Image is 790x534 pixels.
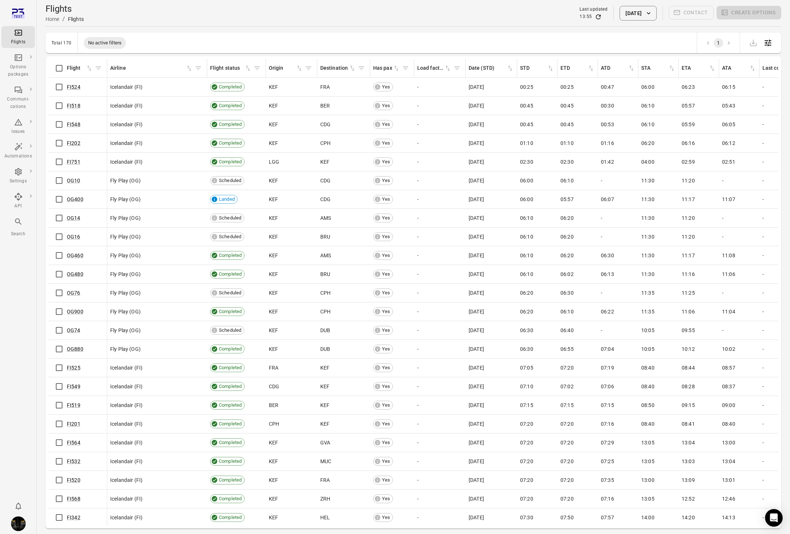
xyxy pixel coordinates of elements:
[469,308,484,315] span: [DATE]
[67,103,80,109] a: FI518
[417,177,463,184] div: -
[560,214,574,222] span: 06:20
[4,178,32,185] div: Settings
[722,64,756,72] div: Sort by ATA in ascending order
[722,252,735,259] span: 11:08
[641,158,654,166] span: 04:00
[303,63,314,74] button: Filter by origin
[417,139,463,147] div: -
[379,308,393,315] span: Yes
[641,102,654,109] span: 06:10
[320,233,330,240] span: BRU
[4,230,32,238] div: Search
[520,158,533,166] span: 02:30
[722,214,757,222] div: -
[560,196,574,203] span: 05:57
[356,63,367,74] button: Filter by destination
[601,158,614,166] span: 01:42
[252,63,263,74] button: Filter by flight status
[269,83,278,91] span: KEF
[417,270,463,278] div: -
[669,6,714,21] span: Please make a selection to create communications
[216,271,244,278] span: Completed
[717,6,781,21] span: Please make a selection to create an option package
[269,64,296,72] div: Origin
[4,153,32,160] div: Automations
[320,252,331,259] span: AMS
[641,233,654,240] span: 11:30
[210,64,252,72] div: Sort by flight status in ascending order
[601,121,614,128] span: 00:53
[469,102,484,109] span: [DATE]
[601,196,614,203] span: 06:07
[601,327,635,334] div: -
[84,39,126,47] span: No active filters
[110,233,141,240] span: Fly Play (OG)
[1,165,35,187] a: Settings
[67,384,80,389] a: FI549
[451,63,462,74] button: Filter by load factor
[379,196,393,203] span: Yes
[417,64,451,72] div: Sort by load factor in ascending order
[560,139,574,147] span: 01:10
[68,15,84,23] div: Flights
[51,40,72,46] div: Total 170
[722,64,749,72] div: ATA
[67,178,80,184] a: OG10
[682,308,695,315] span: 11:06
[703,38,734,48] nav: pagination navigation
[520,64,547,72] div: STD
[373,64,400,72] div: Sort by has pax in ascending order
[216,290,244,297] span: Scheduled
[560,64,595,72] span: ETD
[469,196,484,203] span: [DATE]
[67,196,83,202] a: OG400
[216,102,244,109] span: Completed
[722,121,735,128] span: 06:05
[216,140,244,147] span: Completed
[560,233,574,240] span: 06:20
[722,177,757,184] div: -
[714,38,723,48] button: page 1
[379,102,393,109] span: Yes
[269,196,278,203] span: KEF
[722,64,756,72] span: ATA
[580,13,592,21] div: 13:55
[320,177,331,184] span: CDG
[4,39,32,46] div: Flights
[417,289,463,297] div: -
[269,158,279,166] span: LGG
[320,196,331,203] span: CDG
[373,64,393,72] div: Has pax
[320,327,330,334] span: DUB
[110,102,143,109] span: Icelandair (FI)
[269,121,278,128] span: KEF
[560,327,574,334] span: 06:40
[110,289,141,297] span: Fly Play (OG)
[641,83,654,91] span: 06:00
[67,309,83,315] a: OG900
[320,64,349,72] div: Destination
[216,233,244,240] span: Scheduled
[469,270,484,278] span: [DATE]
[682,158,695,166] span: 02:59
[216,252,244,259] span: Completed
[560,121,574,128] span: 00:45
[417,64,444,72] div: Load factor
[320,102,330,109] span: BER
[269,64,303,72] span: Origin
[379,233,393,240] span: Yes
[682,83,695,91] span: 06:23
[682,270,695,278] span: 11:16
[320,83,330,91] span: FRA
[110,327,141,334] span: Fly Play (OG)
[580,6,607,13] div: Last updated
[520,121,533,128] span: 00:45
[417,102,463,109] div: -
[4,96,32,110] div: Communi-cations
[601,214,635,222] div: -
[210,64,244,72] div: Flight status
[11,499,26,513] button: Notifications
[520,252,533,259] span: 06:10
[641,139,654,147] span: 06:20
